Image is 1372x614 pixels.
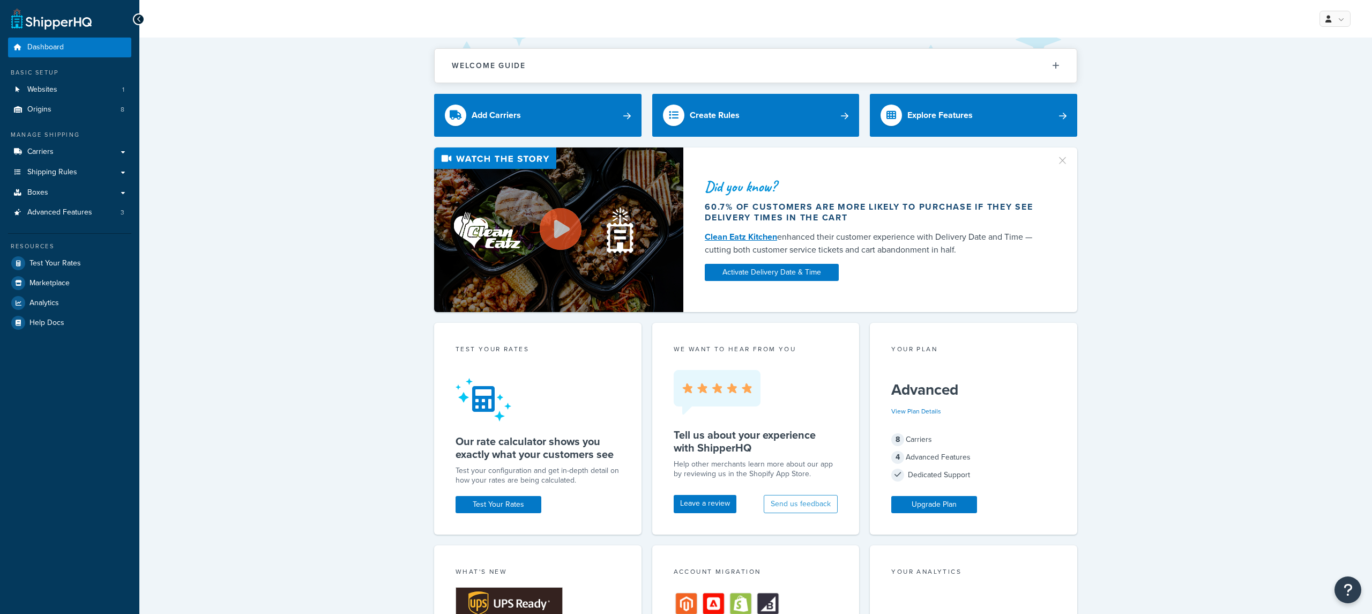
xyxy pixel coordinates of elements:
div: 60.7% of customers are more likely to purchase if they see delivery times in the cart [705,202,1043,223]
a: Dashboard [8,38,131,57]
span: Help Docs [29,319,64,328]
h2: Welcome Guide [452,62,526,70]
span: Origins [27,105,51,114]
a: Test Your Rates [456,496,541,513]
img: Video thumbnail [434,147,683,312]
button: Open Resource Center [1334,576,1361,603]
h5: Advanced [891,381,1056,398]
span: 1 [122,85,124,94]
span: Advanced Features [27,208,92,217]
a: Activate Delivery Date & Time [705,264,839,281]
div: Explore Features [907,108,973,123]
a: Explore Features [870,94,1077,137]
span: 8 [121,105,124,114]
a: Test Your Rates [8,254,131,273]
div: Test your configuration and get in-depth detail on how your rates are being calculated. [456,466,620,485]
a: Add Carriers [434,94,642,137]
a: View Plan Details [891,406,941,416]
a: Upgrade Plan [891,496,977,513]
a: Advanced Features3 [8,203,131,223]
p: Help other merchants learn more about our app by reviewing us in the Shopify App Store. [674,460,838,479]
button: Welcome Guide [435,49,1077,83]
div: enhanced their customer experience with Delivery Date and Time — cutting both customer service ti... [705,231,1043,256]
span: Analytics [29,299,59,308]
span: Boxes [27,188,48,197]
div: Resources [8,242,131,251]
span: 3 [121,208,124,217]
h5: Our rate calculator shows you exactly what your customers see [456,435,620,461]
span: Shipping Rules [27,168,77,177]
a: Help Docs [8,313,131,332]
a: Carriers [8,142,131,162]
a: Shipping Rules [8,162,131,182]
a: Boxes [8,183,131,203]
span: Test Your Rates [29,259,81,268]
a: Leave a review [674,495,736,513]
div: Advanced Features [891,450,1056,465]
div: Test your rates [456,344,620,357]
li: Origins [8,100,131,120]
div: Your Plan [891,344,1056,357]
button: Send us feedback [764,495,838,513]
span: Carriers [27,147,54,157]
span: 8 [891,433,904,446]
a: Create Rules [652,94,860,137]
li: Advanced Features [8,203,131,223]
div: Manage Shipping [8,130,131,139]
span: Websites [27,85,57,94]
a: Marketplace [8,273,131,293]
h5: Tell us about your experience with ShipperHQ [674,428,838,454]
div: Basic Setup [8,68,131,77]
p: we want to hear from you [674,344,838,354]
div: Create Rules [690,108,740,123]
span: Marketplace [29,279,70,288]
a: Analytics [8,293,131,313]
div: What's New [456,567,620,579]
a: Websites1 [8,80,131,100]
div: Add Carriers [472,108,521,123]
a: Origins8 [8,100,131,120]
div: Carriers [891,432,1056,447]
a: Clean Eatz Kitchen [705,231,777,243]
li: Websites [8,80,131,100]
div: Your Analytics [891,567,1056,579]
div: Did you know? [705,179,1043,194]
div: Dedicated Support [891,468,1056,483]
span: 4 [891,451,904,464]
div: Account Migration [674,567,838,579]
span: Dashboard [27,43,64,52]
